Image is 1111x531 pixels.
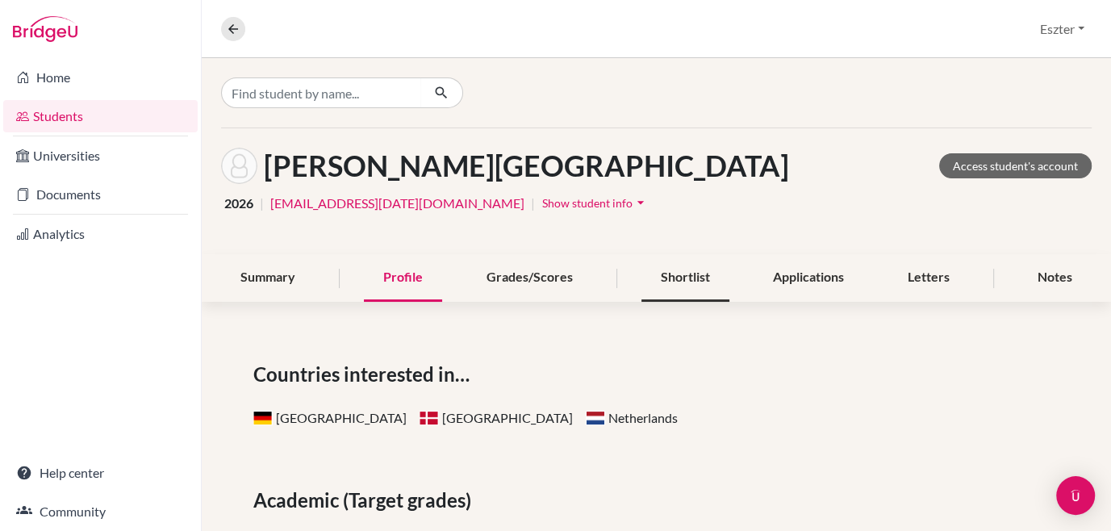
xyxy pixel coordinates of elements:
div: Notes [1018,254,1092,302]
span: Denmark [420,411,439,425]
span: Netherlands [586,410,678,425]
span: 2026 [224,194,253,213]
img: Bridge-U [13,16,77,42]
i: arrow_drop_down [633,194,649,211]
img: Dániel Marton's avatar [221,148,257,184]
input: Find student by name... [221,77,421,108]
a: Documents [3,178,198,211]
span: [GEOGRAPHIC_DATA] [420,410,573,425]
a: Students [3,100,198,132]
h1: [PERSON_NAME][GEOGRAPHIC_DATA] [264,148,789,183]
div: Open Intercom Messenger [1056,476,1095,515]
div: Grades/Scores [467,254,592,302]
div: Shortlist [641,254,729,302]
span: Countries interested in… [253,360,476,389]
a: [EMAIL_ADDRESS][DATE][DOMAIN_NAME] [270,194,524,213]
a: Community [3,495,198,528]
a: Help center [3,457,198,489]
span: [GEOGRAPHIC_DATA] [253,410,407,425]
div: Applications [754,254,863,302]
a: Access student's account [939,153,1092,178]
span: Academic (Target grades) [253,486,478,515]
a: Home [3,61,198,94]
a: Universities [3,140,198,172]
button: Show student infoarrow_drop_down [541,190,649,215]
div: Summary [221,254,315,302]
div: Letters [888,254,969,302]
div: Profile [364,254,442,302]
span: Show student info [542,196,633,210]
span: | [260,194,264,213]
button: Eszter [1033,14,1092,44]
a: Analytics [3,218,198,250]
span: Germany [253,411,273,425]
span: | [531,194,535,213]
span: Netherlands [586,411,605,425]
